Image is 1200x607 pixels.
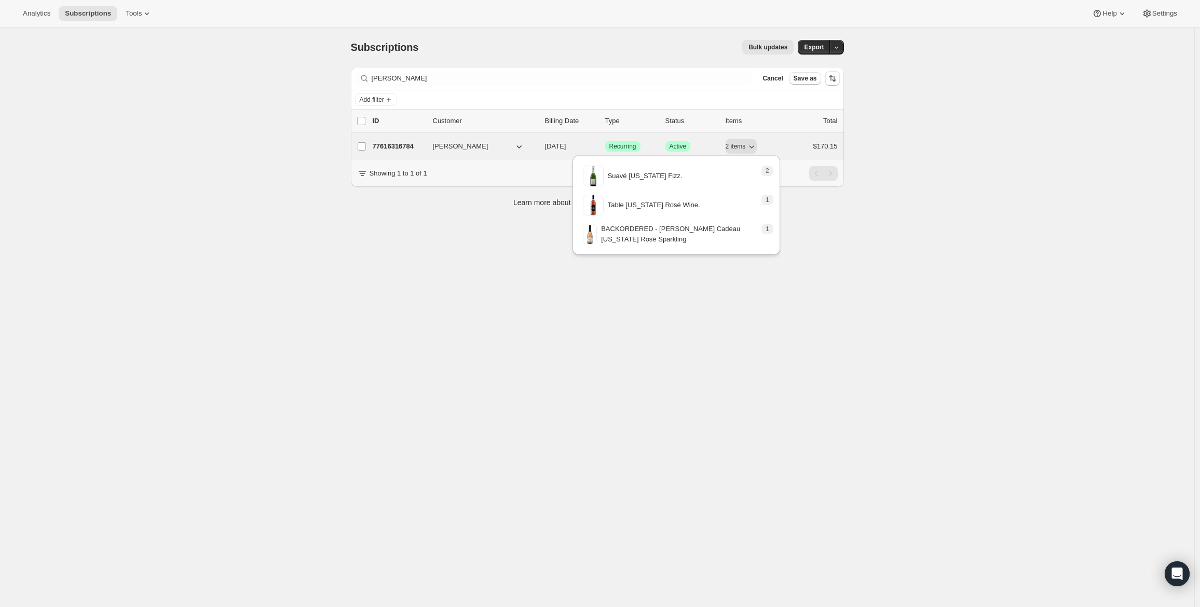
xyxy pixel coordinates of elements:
span: Export [804,43,824,51]
span: Analytics [23,9,50,18]
span: 2 [766,167,769,175]
span: Settings [1152,9,1177,18]
img: variant image [583,225,597,244]
span: 1 [766,225,769,233]
span: [PERSON_NAME] [433,141,488,152]
p: Suavé [US_STATE] Fizz. [608,171,683,181]
span: 1 [766,196,769,204]
button: Settings [1136,6,1183,21]
span: $170.15 [813,142,838,150]
nav: Pagination [809,166,838,181]
span: Subscriptions [351,42,419,53]
button: 2 items [726,139,757,154]
div: Items [726,116,778,126]
p: 77616316784 [373,141,425,152]
button: Sort the results [825,71,840,86]
span: Tools [126,9,142,18]
span: Recurring [609,142,636,151]
button: Analytics [17,6,57,21]
span: Bulk updates [748,43,787,51]
span: Cancel [762,74,783,83]
button: Add filter [355,93,397,106]
p: Billing Date [545,116,597,126]
p: Total [823,116,837,126]
p: ID [373,116,425,126]
input: Filter subscribers [372,71,753,86]
p: BACKORDERED - [PERSON_NAME] Cadeau [US_STATE] Rosé Sparkling [601,224,757,245]
span: Save as [794,74,817,83]
button: Save as [789,72,821,85]
button: Help [1086,6,1133,21]
button: Cancel [758,72,787,85]
span: Active [670,142,687,151]
div: 77616316784[PERSON_NAME][DATE]SuccessRecurringSuccessActive2 items$170.15 [373,139,838,154]
div: Type [605,116,657,126]
button: Bulk updates [742,40,794,55]
span: Help [1102,9,1116,18]
p: Status [665,116,717,126]
p: Customer [433,116,537,126]
button: [PERSON_NAME] [427,138,530,155]
p: Learn more about [513,197,681,208]
button: Subscriptions [59,6,117,21]
button: Export [798,40,830,55]
span: 2 items [726,142,746,151]
button: Tools [119,6,158,21]
div: IDCustomerBilling DateTypeStatusItemsTotal [373,116,838,126]
span: [DATE] [545,142,566,150]
p: Table [US_STATE] Rosé Wine. [608,200,700,210]
p: Showing 1 to 1 of 1 [370,168,427,179]
span: Subscriptions [65,9,111,18]
span: Add filter [360,96,384,104]
div: Open Intercom Messenger [1165,561,1190,586]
